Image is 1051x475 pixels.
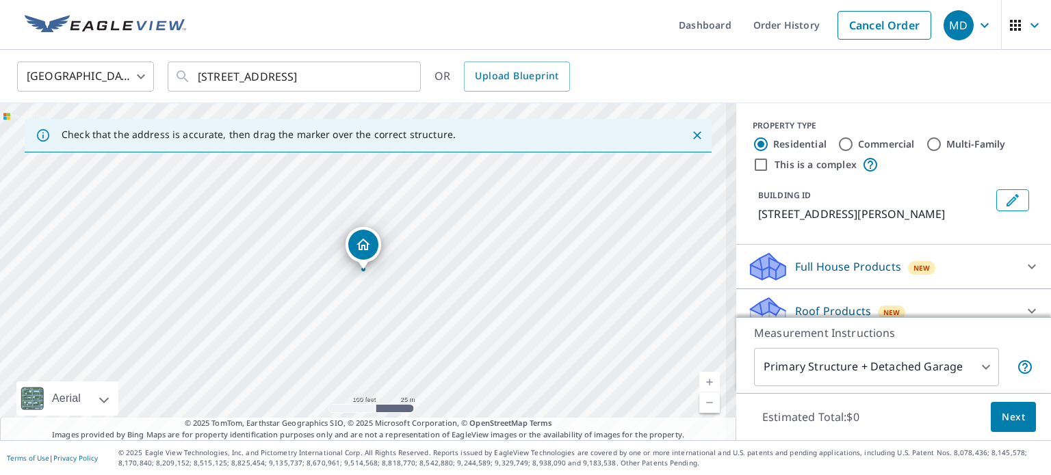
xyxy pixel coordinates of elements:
a: Terms of Use [7,453,49,463]
p: Full House Products [795,258,901,275]
p: © 2025 Eagle View Technologies, Inc. and Pictometry International Corp. All Rights Reserved. Repo... [118,448,1044,468]
a: OpenStreetMap [469,418,527,428]
p: | [7,454,98,462]
div: Full House ProductsNew [747,250,1040,283]
span: Your report will include the primary structure and a detached garage if one exists. [1017,359,1033,375]
a: Upload Blueprint [464,62,569,92]
div: Primary Structure + Detached Garage [754,348,999,386]
div: Aerial [16,381,118,416]
img: EV Logo [25,15,186,36]
a: Cancel Order [838,11,931,40]
p: BUILDING ID [758,189,811,201]
a: Current Level 18, Zoom In [699,372,720,392]
div: MD [944,10,974,40]
p: [STREET_ADDRESS][PERSON_NAME] [758,206,991,222]
a: Privacy Policy [53,453,98,463]
div: PROPERTY TYPE [753,120,1035,132]
a: Current Level 18, Zoom Out [699,392,720,413]
div: Roof ProductsNew [747,295,1040,327]
div: OR [434,62,570,92]
label: Residential [773,137,827,151]
button: Next [991,402,1036,433]
button: Edit building 1 [996,189,1029,211]
button: Close [688,126,706,144]
input: Search by address or latitude-longitude [198,57,393,96]
p: Check that the address is accurate, then drag the marker over the correct structure. [62,128,456,141]
div: Aerial [48,381,85,416]
div: [GEOGRAPHIC_DATA] [17,57,154,96]
a: Terms [530,418,552,428]
span: New [883,307,900,318]
p: Roof Products [795,303,871,319]
label: This is a complex [775,158,857,172]
label: Multi-Family [946,137,1006,151]
span: Next [1002,409,1025,426]
div: Dropped pin, building 1, Residential property, 6280 Monmouth Rd Van Wert, OH 45891 [346,227,381,269]
span: Upload Blueprint [475,68,558,85]
p: Estimated Total: $0 [751,402,870,432]
span: New [913,262,931,273]
span: © 2025 TomTom, Earthstar Geographics SIO, © 2025 Microsoft Corporation, © [185,418,552,429]
label: Commercial [858,137,915,151]
p: Measurement Instructions [754,325,1033,341]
